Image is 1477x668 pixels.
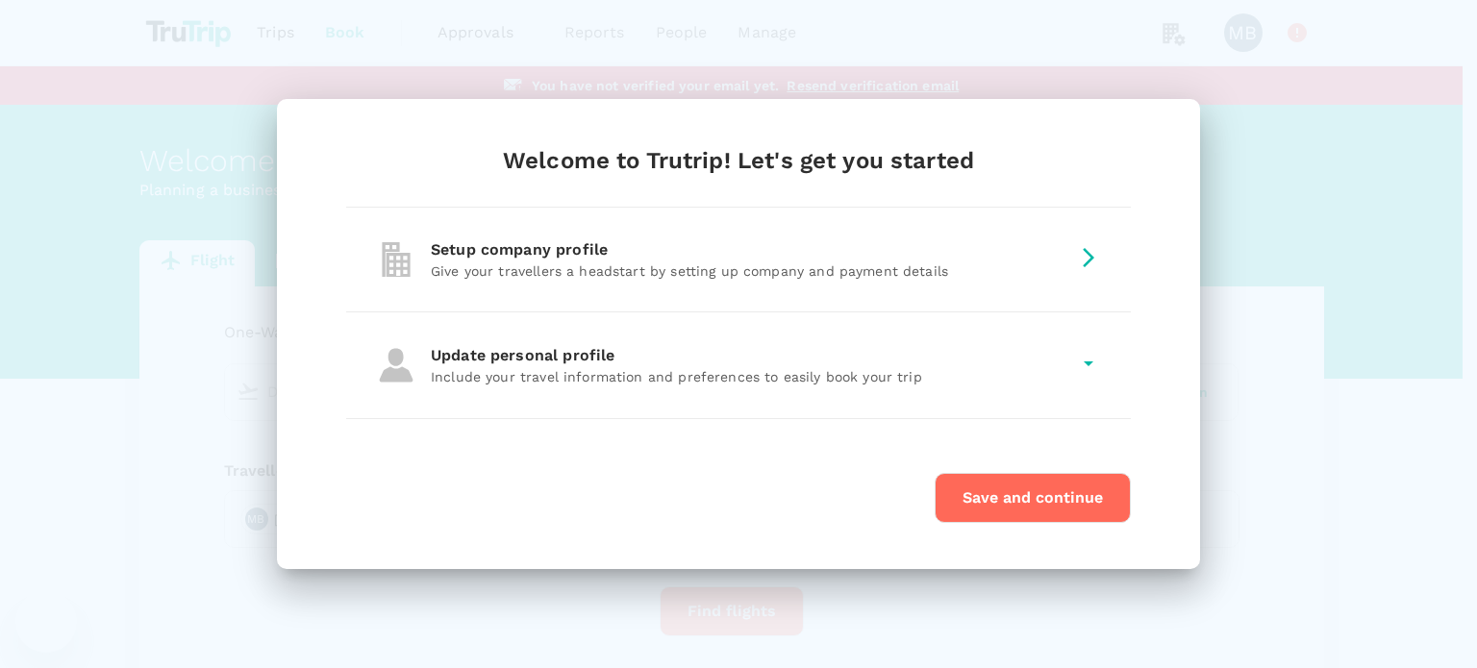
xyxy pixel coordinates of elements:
img: personal-profile [377,346,415,384]
p: Include your travel information and preferences to easily book your trip [431,367,1069,386]
span: Setup company profile [431,240,623,259]
div: company-profileSetup company profileGive your travellers a headstart by setting up company and pa... [346,208,1131,311]
p: Give your travellers a headstart by setting up company and payment details [431,261,1069,281]
div: Welcome to Trutrip! Let's get you started [346,145,1131,176]
img: company-profile [377,240,415,279]
div: personal-profileUpdate personal profileInclude your travel information and preferences to easily ... [346,312,1131,418]
span: Update personal profile [431,346,630,364]
button: Save and continue [935,473,1131,523]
